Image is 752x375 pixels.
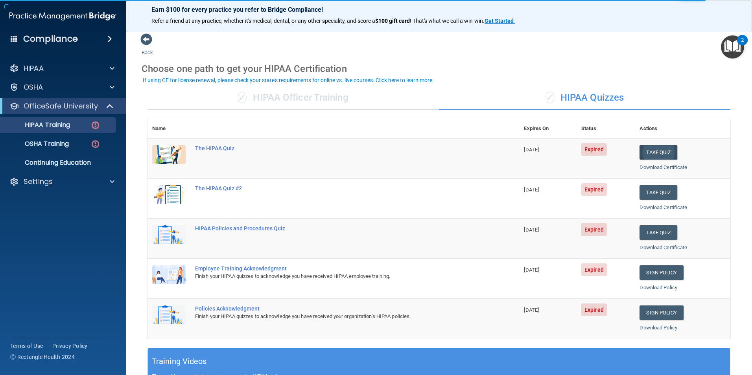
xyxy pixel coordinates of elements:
a: Download Certificate [640,244,687,250]
button: If using CE for license renewal, please check your state's requirements for online vs. live cours... [142,76,435,84]
p: OfficeSafe University [24,101,98,111]
span: [DATE] [524,227,539,233]
a: Download Certificate [640,164,687,170]
p: HIPAA Training [5,121,70,129]
img: PMB logo [9,8,116,24]
img: danger-circle.6113f641.png [90,139,100,149]
div: Employee Training Acknowledgment [195,265,480,272]
a: HIPAA [9,64,114,73]
span: Ⓒ Rectangle Health 2024 [10,353,75,361]
img: danger-circle.6113f641.png [90,120,100,130]
span: ✓ [546,92,554,103]
span: Expired [581,183,607,196]
span: Expired [581,303,607,316]
th: Expires On [519,119,577,138]
p: OSHA [24,83,43,92]
span: Expired [581,263,607,276]
p: OSHA Training [5,140,69,148]
a: Sign Policy [640,305,683,320]
div: HIPAA Quizzes [439,86,730,110]
span: ✓ [238,92,247,103]
a: Download Policy [640,325,677,331]
strong: $100 gift card [375,18,410,24]
span: [DATE] [524,267,539,273]
div: If using CE for license renewal, please check your state's requirements for online vs. live cours... [143,77,434,83]
a: Sign Policy [640,265,683,280]
div: HIPAA Officer Training [147,86,439,110]
p: HIPAA [24,64,44,73]
div: Finish your HIPAA quizzes to acknowledge you have received HIPAA employee training. [195,272,480,281]
a: Settings [9,177,114,186]
span: [DATE] [524,187,539,193]
span: ! That's what we call a win-win. [410,18,485,24]
th: Status [577,119,635,138]
button: Take Quiz [640,225,677,240]
th: Name [147,119,190,138]
button: Take Quiz [640,185,677,200]
div: 2 [741,40,744,50]
div: The HIPAA Quiz #2 [195,185,480,191]
a: Download Policy [640,285,677,290]
div: HIPAA Policies and Procedures Quiz [195,225,480,232]
span: [DATE] [524,307,539,313]
span: [DATE] [524,147,539,153]
h5: Training Videos [152,355,207,368]
div: Policies Acknowledgment [195,305,480,312]
button: Take Quiz [640,145,677,160]
a: OfficeSafe University [9,101,114,111]
th: Actions [635,119,730,138]
div: Finish your HIPAA quizzes to acknowledge you have received your organization’s HIPAA policies. [195,312,480,321]
a: Back [142,40,153,55]
h4: Compliance [23,33,78,44]
p: Earn $100 for every practice you refer to Bridge Compliance! [151,6,726,13]
div: Choose one path to get your HIPAA Certification [142,57,736,80]
a: Terms of Use [10,342,43,350]
span: Expired [581,223,607,236]
a: OSHA [9,83,114,92]
span: Refer a friend at any practice, whether it's medical, dental, or any other speciality, and score a [151,18,375,24]
div: The HIPAA Quiz [195,145,480,151]
a: Download Certificate [640,204,687,210]
p: Settings [24,177,53,186]
p: Continuing Education [5,159,112,167]
strong: Get Started [485,18,514,24]
a: Privacy Policy [52,342,88,350]
a: Get Started [485,18,515,24]
button: Open Resource Center, 2 new notifications [721,35,744,59]
span: Expired [581,143,607,156]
